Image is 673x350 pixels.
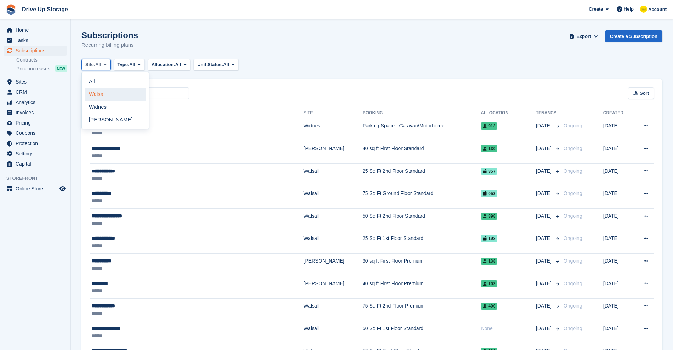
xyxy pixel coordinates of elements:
[564,235,582,241] span: Ongoing
[4,118,67,128] a: menu
[304,186,363,209] td: Walsall
[304,254,363,276] td: [PERSON_NAME]
[363,321,481,344] td: 50 Sq Ft 1st Floor Standard
[624,6,634,13] span: Help
[536,302,553,310] span: [DATE]
[85,113,146,126] a: [PERSON_NAME]
[363,276,481,299] td: 40 sq ft First Floor Premium
[536,280,553,287] span: [DATE]
[304,163,363,186] td: Walsall
[304,209,363,231] td: Walsall
[536,190,553,197] span: [DATE]
[363,163,481,186] td: 25 Sq Ft 2nd Floor Standard
[16,149,58,159] span: Settings
[363,254,481,276] td: 30 sq ft First Floor Premium
[16,108,58,117] span: Invoices
[603,299,633,321] td: [DATE]
[4,184,67,194] a: menu
[564,168,582,174] span: Ongoing
[16,184,58,194] span: Online Store
[4,128,67,138] a: menu
[564,258,582,264] span: Ongoing
[568,30,599,42] button: Export
[114,59,145,71] button: Type: All
[363,299,481,321] td: 75 Sq Ft 2nd Floor Premium
[603,276,633,299] td: [DATE]
[55,65,67,72] div: NEW
[129,61,135,68] span: All
[363,141,481,164] td: 40 sq ft First Floor Standard
[4,46,67,56] a: menu
[6,4,16,15] img: stora-icon-8386f47178a22dfd0bd8f6a31ec36ba5ce8667c1dd55bd0f319d3a0aa187defe.svg
[4,77,67,87] a: menu
[16,159,58,169] span: Capital
[481,145,497,152] span: 130
[16,87,58,97] span: CRM
[648,6,667,13] span: Account
[564,281,582,286] span: Ongoing
[603,108,633,119] th: Created
[564,190,582,196] span: Ongoing
[4,138,67,148] a: menu
[481,325,536,332] div: None
[603,163,633,186] td: [DATE]
[16,46,58,56] span: Subscriptions
[564,145,582,151] span: Ongoing
[85,101,146,113] a: Widnes
[85,88,146,101] a: Walsall
[16,138,58,148] span: Protection
[363,231,481,254] td: 25 Sq Ft 1st Floor Standard
[363,108,481,119] th: Booking
[4,108,67,117] a: menu
[16,128,58,138] span: Coupons
[4,87,67,97] a: menu
[481,280,497,287] span: 103
[304,119,363,141] td: Widnes
[58,184,67,193] a: Preview store
[193,59,238,71] button: Unit Status: All
[536,257,553,265] span: [DATE]
[603,119,633,141] td: [DATE]
[4,159,67,169] a: menu
[197,61,223,68] span: Unit Status:
[536,212,553,220] span: [DATE]
[589,6,603,13] span: Create
[605,30,662,42] a: Create a Subscription
[223,61,229,68] span: All
[536,325,553,332] span: [DATE]
[564,213,582,219] span: Ongoing
[175,61,181,68] span: All
[304,231,363,254] td: Walsall
[363,186,481,209] td: 75 Sq Ft Ground Floor Standard
[16,35,58,45] span: Tasks
[152,61,175,68] span: Allocation:
[603,209,633,231] td: [DATE]
[16,57,67,63] a: Contracts
[16,77,58,87] span: Sites
[481,122,497,130] span: 913
[363,119,481,141] td: Parking Space - Caravan/Motorhome
[6,175,70,182] span: Storefront
[564,326,582,331] span: Ongoing
[603,254,633,276] td: [DATE]
[481,258,497,265] span: 138
[603,141,633,164] td: [DATE]
[564,303,582,309] span: Ongoing
[640,90,649,97] span: Sort
[85,75,146,88] a: All
[4,97,67,107] a: menu
[81,30,138,40] h1: Subscriptions
[603,231,633,254] td: [DATE]
[4,35,67,45] a: menu
[4,25,67,35] a: menu
[640,6,647,13] img: Crispin Vitoria
[19,4,71,15] a: Drive Up Storage
[148,59,191,71] button: Allocation: All
[481,303,497,310] span: 400
[481,213,497,220] span: 398
[536,122,553,130] span: [DATE]
[481,168,497,175] span: 357
[304,108,363,119] th: Site
[564,123,582,128] span: Ongoing
[16,118,58,128] span: Pricing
